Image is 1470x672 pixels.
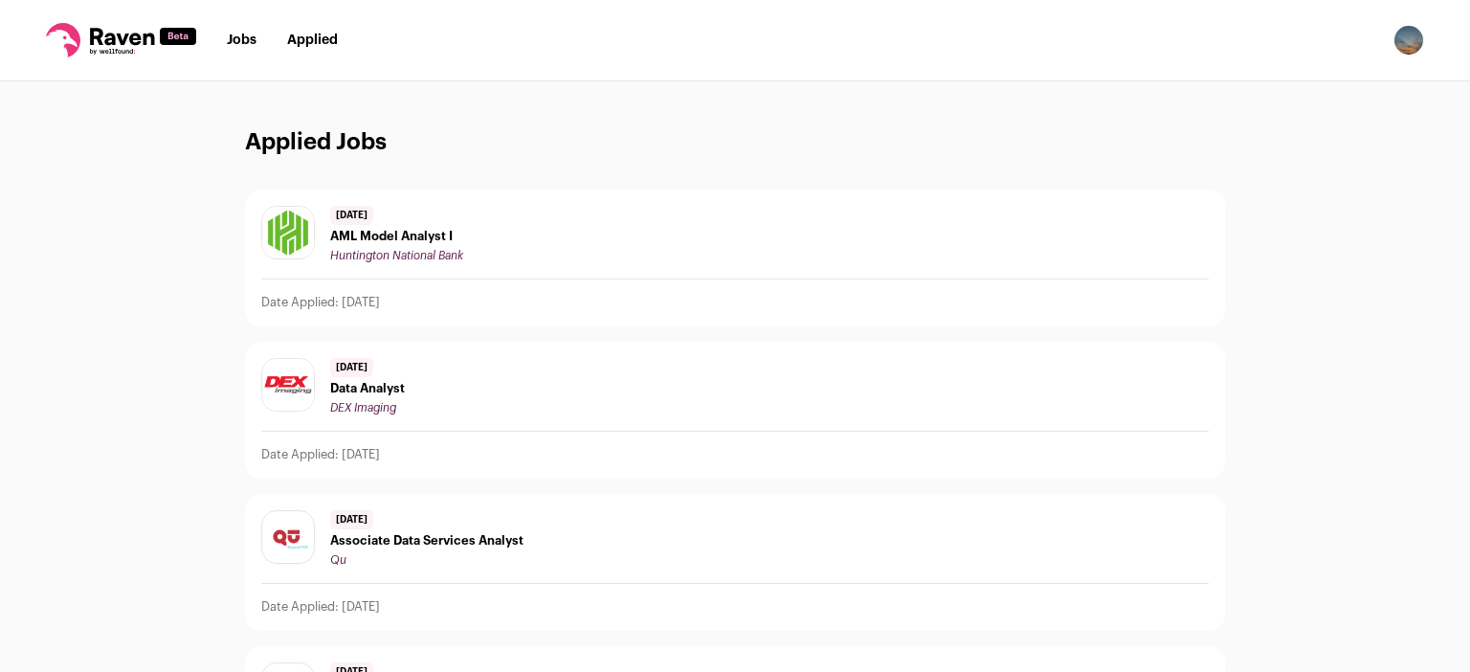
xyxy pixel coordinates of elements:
h1: Applied Jobs [245,127,1225,159]
img: 1440208-medium_jpg [1393,25,1424,56]
p: Date Applied: [DATE] [261,447,380,462]
span: Data Analyst [330,381,405,396]
span: Huntington National Bank [330,250,463,261]
a: [DATE] Associate Data Services Analyst Qu Date Applied: [DATE] [246,495,1224,630]
a: Applied [287,34,338,47]
img: 21dd1034939df49cd789d4bbc8a21fbda7e65477ee9fcfc47c972134057cf471.png [262,511,314,563]
p: Date Applied: [DATE] [261,599,380,615]
span: AML Model Analyst I [330,229,463,244]
a: [DATE] Data Analyst DEX Imaging Date Applied: [DATE] [246,343,1224,478]
a: [DATE] AML Model Analyst I Huntington National Bank Date Applied: [DATE] [246,190,1224,325]
button: Open dropdown [1393,25,1424,56]
span: [DATE] [330,206,373,225]
span: DEX Imaging [330,402,396,414]
span: [DATE] [330,510,373,529]
span: Qu [330,554,346,566]
p: Date Applied: [DATE] [261,295,380,310]
span: Associate Data Services Analyst [330,533,523,549]
img: af119e2e75f521713c48a774349a3976d92e89682a241cbdb51e862b831186e0.jpg [262,207,314,258]
img: 70aabf095631ff126460188d62cfed576311b85e1fdb16c3a4f76440efa1103a.jpg [262,359,314,411]
span: [DATE] [330,358,373,377]
a: Jobs [227,34,256,47]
